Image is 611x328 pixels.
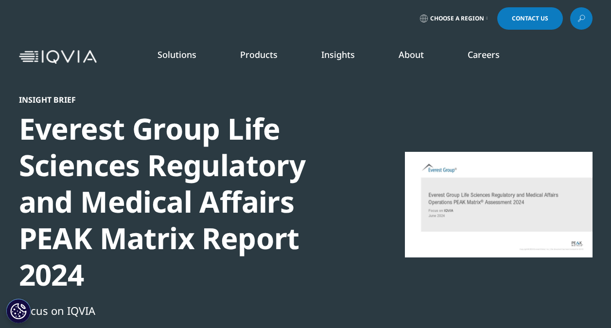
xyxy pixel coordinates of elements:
div: Focus on IQVIA [19,302,352,319]
a: Insights [321,49,355,60]
button: Cookies Settings [6,299,31,323]
div: Everest Group Life Sciences Regulatory and Medical Affairs PEAK Matrix Report 2024 [19,110,352,293]
div: Insight Brief [19,95,352,105]
a: About [399,49,424,60]
span: Choose a Region [430,15,484,22]
a: Solutions [157,49,196,60]
nav: Primary [101,34,593,80]
a: Careers [468,49,500,60]
a: Products [240,49,278,60]
img: IQVIA Healthcare Information Technology and Pharma Clinical Research Company [19,50,97,64]
span: Contact Us [512,16,548,21]
a: Contact Us [497,7,563,30]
